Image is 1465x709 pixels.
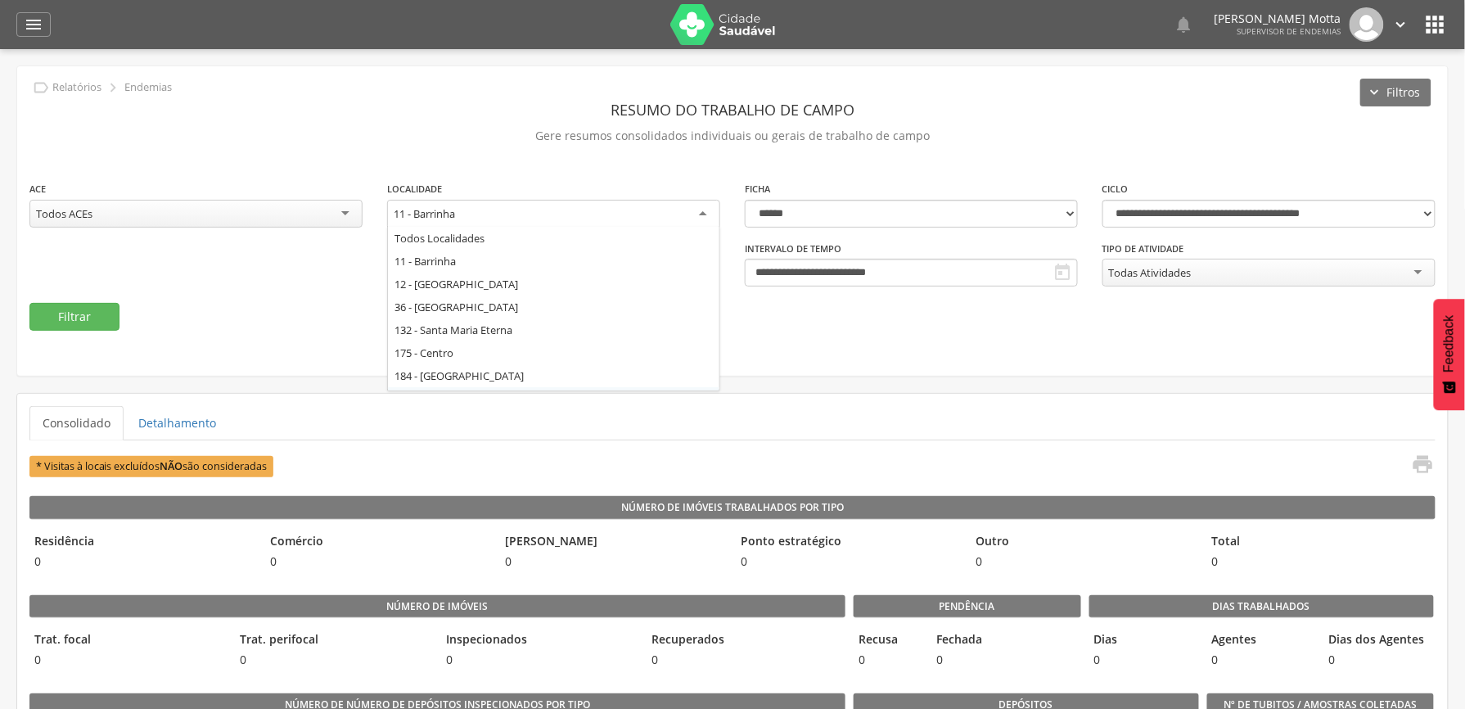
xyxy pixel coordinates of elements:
[29,124,1436,147] p: Gere resumos consolidados individuais ou gerais de trabalho de campo
[1392,16,1410,34] i: 
[500,533,728,552] legend: [PERSON_NAME]
[1392,7,1410,42] a: 
[1324,652,1434,668] span: 0
[1215,13,1341,25] p: [PERSON_NAME] Motta
[388,387,719,410] div: 185 - Biela
[1089,595,1435,618] legend: Dias Trabalhados
[29,553,257,570] span: 0
[29,303,119,331] button: Filtrar
[932,631,1003,650] legend: Fechada
[388,250,719,273] div: 11 - Barrinha
[36,206,92,221] div: Todos ACEs
[24,15,43,34] i: 
[124,81,172,94] p: Endemias
[1174,15,1194,34] i: 
[1053,263,1072,282] i: 
[441,631,638,650] legend: Inspecionados
[104,79,122,97] i: 
[1207,533,1435,552] legend: Total
[1206,652,1316,668] span: 0
[1206,631,1316,650] legend: Agentes
[1324,631,1434,650] legend: Dias dos Agentes
[1109,265,1192,280] div: Todas Atividades
[16,12,51,37] a: 
[29,183,46,196] label: ACE
[29,95,1436,124] header: Resumo do Trabalho de Campo
[387,183,442,196] label: Localidade
[388,341,719,364] div: 175 - Centro
[29,456,273,476] span: * Visitas à locais excluídos são consideradas
[1411,453,1434,476] i: 
[265,553,493,570] span: 0
[500,553,728,570] span: 0
[235,631,432,650] legend: Trat. perifocal
[1207,553,1435,570] span: 0
[736,553,963,570] span: 0
[971,533,1199,552] legend: Outro
[647,652,844,668] span: 0
[125,406,229,440] a: Detalhamento
[388,364,719,387] div: 184 - [GEOGRAPHIC_DATA]
[388,227,719,250] div: Todos Localidades
[1102,183,1129,196] label: Ciclo
[854,652,924,668] span: 0
[971,553,1199,570] span: 0
[29,406,124,440] a: Consolidado
[388,318,719,341] div: 132 - Santa Maria Eterna
[388,296,719,318] div: 36 - [GEOGRAPHIC_DATA]
[265,533,493,552] legend: Comércio
[388,273,719,296] div: 12 - [GEOGRAPHIC_DATA]
[235,652,432,668] span: 0
[29,496,1436,519] legend: Número de Imóveis Trabalhados por Tipo
[441,652,638,668] span: 0
[854,595,1081,618] legend: Pendência
[1434,299,1465,410] button: Feedback - Mostrar pesquisa
[29,631,227,650] legend: Trat. focal
[932,652,1003,668] span: 0
[1089,652,1199,668] span: 0
[745,242,841,255] label: Intervalo de Tempo
[1102,242,1184,255] label: Tipo de Atividade
[736,533,963,552] legend: Ponto estratégico
[29,533,257,552] legend: Residência
[647,631,844,650] legend: Recuperados
[1422,11,1449,38] i: 
[1089,631,1199,650] legend: Dias
[1237,25,1341,37] span: Supervisor de Endemias
[32,79,50,97] i: 
[394,206,455,221] div: 11 - Barrinha
[745,183,770,196] label: Ficha
[1401,453,1434,480] a: 
[854,631,924,650] legend: Recusa
[160,459,183,473] b: NÃO
[52,81,101,94] p: Relatórios
[29,652,227,668] span: 0
[1360,79,1431,106] button: Filtros
[1174,7,1194,42] a: 
[1442,315,1457,373] span: Feedback
[29,595,845,618] legend: Número de imóveis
